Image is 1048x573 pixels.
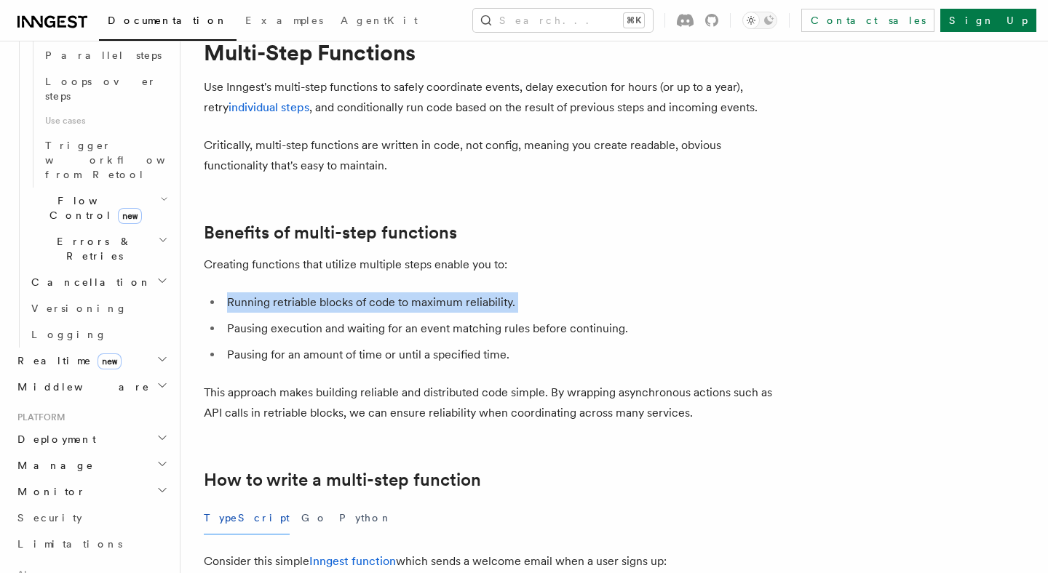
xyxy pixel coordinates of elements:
[204,223,457,243] a: Benefits of multi-step functions
[118,208,142,224] span: new
[245,15,323,26] span: Examples
[12,432,96,446] span: Deployment
[12,505,171,531] a: Security
[301,502,327,534] button: Go
[25,188,171,228] button: Flow Controlnew
[223,345,786,365] li: Pausing for an amount of time or until a specified time.
[332,4,426,39] a: AgentKit
[339,502,392,534] button: Python
[25,275,151,289] span: Cancellation
[25,228,171,269] button: Errors & Retries
[801,9,934,32] a: Contact sales
[45,49,162,61] span: Parallel steps
[45,140,205,180] span: Trigger workflows from Retool
[25,193,160,223] span: Flow Control
[341,15,418,26] span: AgentKit
[39,132,171,188] a: Trigger workflows from Retool
[45,76,156,102] span: Loops over steps
[12,380,150,394] span: Middleware
[624,13,644,28] kbd: ⌘K
[204,135,786,176] p: Critically, multi-step functions are written in code, not config, meaning you create readable, ob...
[12,426,171,452] button: Deployment
[237,4,332,39] a: Examples
[39,68,171,109] a: Loops over steps
[12,353,122,368] span: Realtime
[12,348,171,374] button: Realtimenew
[31,329,107,340] span: Logging
[204,502,290,534] button: TypeScript
[99,4,237,41] a: Documentation
[17,512,82,524] span: Security
[39,42,171,68] a: Parallel steps
[204,551,786,572] p: Consider this simple which sends a welcome email when a user signs up:
[98,353,122,369] span: new
[204,255,786,275] p: Creating functions that utilize multiple steps enable you to:
[12,531,171,557] a: Limitations
[25,234,158,263] span: Errors & Retries
[39,109,171,132] span: Use cases
[12,458,94,473] span: Manage
[12,484,86,499] span: Monitor
[204,470,481,490] a: How to write a multi-step function
[204,77,786,118] p: Use Inngest's multi-step functions to safely coordinate events, delay execution for hours (or up ...
[229,100,309,114] a: individual steps
[12,452,171,478] button: Manage
[25,321,171,348] a: Logging
[473,9,653,32] button: Search...⌘K
[223,292,786,313] li: Running retriable blocks of code to maximum reliability.
[223,318,786,339] li: Pausing execution and waiting for an event matching rules before continuing.
[108,15,228,26] span: Documentation
[12,478,171,505] button: Monitor
[12,374,171,400] button: Middleware
[17,538,122,550] span: Limitations
[204,39,786,65] h1: Multi-Step Functions
[309,554,396,568] a: Inngest function
[204,382,786,423] p: This approach makes building reliable and distributed code simple. By wrapping asynchronous actio...
[25,269,171,295] button: Cancellation
[12,412,65,423] span: Platform
[940,9,1036,32] a: Sign Up
[742,12,777,29] button: Toggle dark mode
[31,302,127,314] span: Versioning
[25,295,171,321] a: Versioning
